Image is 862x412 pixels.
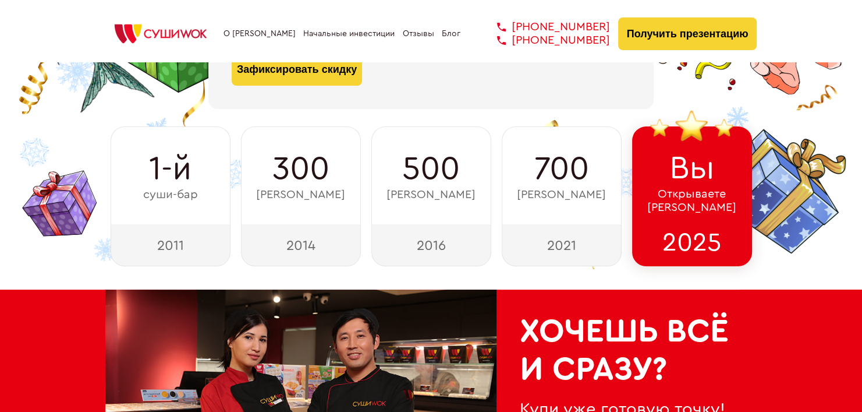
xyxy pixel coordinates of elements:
span: Открываете [PERSON_NAME] [647,188,736,214]
span: суши-бар [143,188,198,202]
span: 300 [272,150,329,188]
button: Получить презентацию [618,17,757,50]
div: 2016 [371,224,491,266]
span: 700 [534,150,589,188]
a: Начальные инвестиции [303,29,395,38]
a: О [PERSON_NAME] [224,29,296,38]
span: 1-й [149,150,191,188]
div: 2011 [111,224,230,266]
div: 2014 [241,224,361,266]
a: Отзывы [403,29,434,38]
div: 2021 [502,224,622,266]
span: [PERSON_NAME] [256,188,345,202]
button: Зафиксировать скидку [232,53,362,86]
a: [PHONE_NUMBER] [480,20,610,34]
a: [PHONE_NUMBER] [480,34,610,47]
span: 500 [402,150,460,188]
span: [PERSON_NAME] [517,188,606,202]
a: Блог [442,29,460,38]
span: Вы [669,150,715,187]
img: СУШИWOK [105,21,216,47]
div: 2025 [632,224,752,266]
span: [PERSON_NAME] [386,188,476,202]
h2: Хочешь всё и сразу? [520,313,734,388]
